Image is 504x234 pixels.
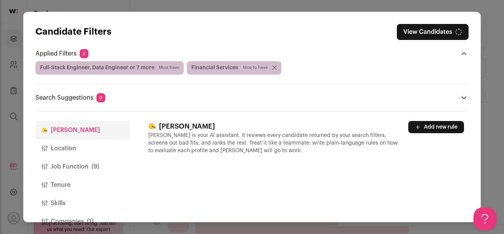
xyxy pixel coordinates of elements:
p: Search Suggestions [35,93,105,102]
strong: Candidate Filters [35,27,111,37]
button: Tenure [35,176,130,194]
h3: [PERSON_NAME] [148,121,399,132]
button: Location [35,139,130,158]
button: Companies(1) [35,212,130,231]
iframe: Help Scout Beacon - Open [474,207,496,230]
span: 0 [96,93,105,102]
button: Job Function(9) [35,158,130,176]
button: Close applied filters [459,49,469,58]
span: Nice to have [243,65,268,71]
button: Add new rule [408,121,464,133]
p: [PERSON_NAME] is your AI assistant. It reviews every candidate returned by your search filters, s... [148,132,399,154]
span: Financial Services [187,61,281,75]
span: 2 [80,49,88,58]
span: Must have [159,65,179,71]
button: [PERSON_NAME] [35,121,130,139]
button: Close search preferences [397,24,469,40]
span: Full-Stack Engineer, Data Engineer or 7 more [35,61,184,75]
button: Skills [35,194,130,212]
span: (9) [91,162,99,171]
p: Applied Filters [35,49,88,58]
span: (1) [87,217,93,226]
